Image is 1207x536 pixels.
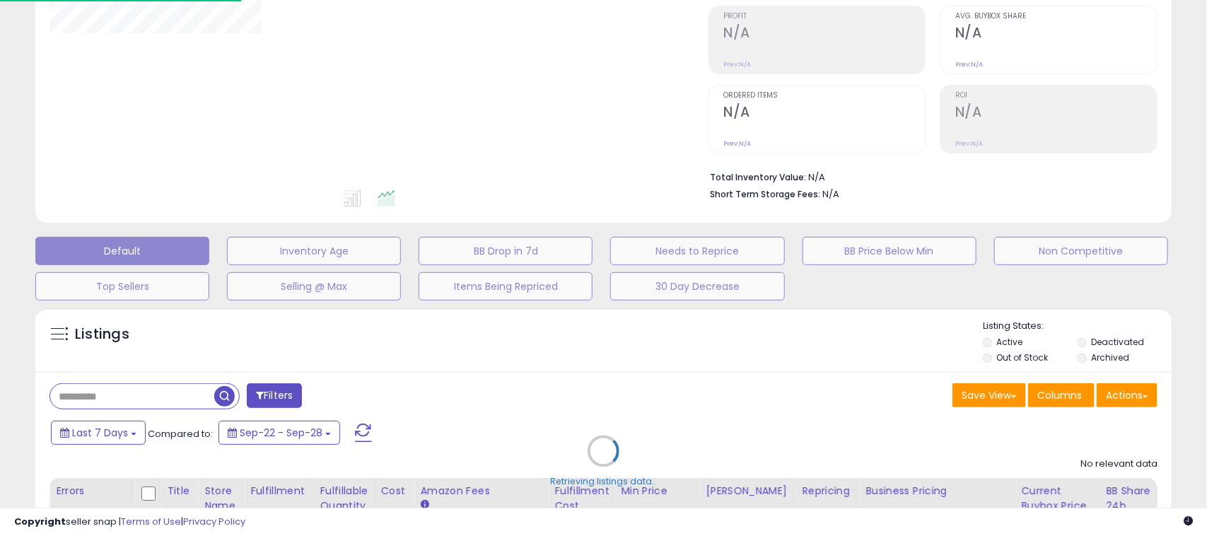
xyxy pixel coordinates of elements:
b: Total Inventory Value: [711,171,807,183]
button: BB Drop in 7d [419,237,593,265]
button: Needs to Reprice [610,237,784,265]
span: Avg. Buybox Share [955,13,1157,21]
button: Items Being Repriced [419,272,593,301]
span: ROI [955,92,1157,100]
h2: N/A [724,104,926,123]
span: Ordered Items [724,92,926,100]
button: Top Sellers [35,272,209,301]
h2: N/A [955,25,1157,44]
button: BB Price Below Min [803,237,976,265]
span: N/A [823,187,840,201]
button: Selling @ Max [227,272,401,301]
div: Retrieving listings data.. [551,476,657,489]
b: Short Term Storage Fees: [711,188,821,200]
h2: N/A [955,104,1157,123]
strong: Copyright [14,515,66,528]
h2: N/A [724,25,926,44]
button: Inventory Age [227,237,401,265]
small: Prev: N/A [955,139,983,148]
small: Prev: N/A [724,139,752,148]
div: seller snap | | [14,515,245,529]
button: 30 Day Decrease [610,272,784,301]
button: Default [35,237,209,265]
button: Non Competitive [994,237,1168,265]
li: N/A [711,168,1147,185]
span: Profit [724,13,926,21]
small: Prev: N/A [955,60,983,69]
small: Prev: N/A [724,60,752,69]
